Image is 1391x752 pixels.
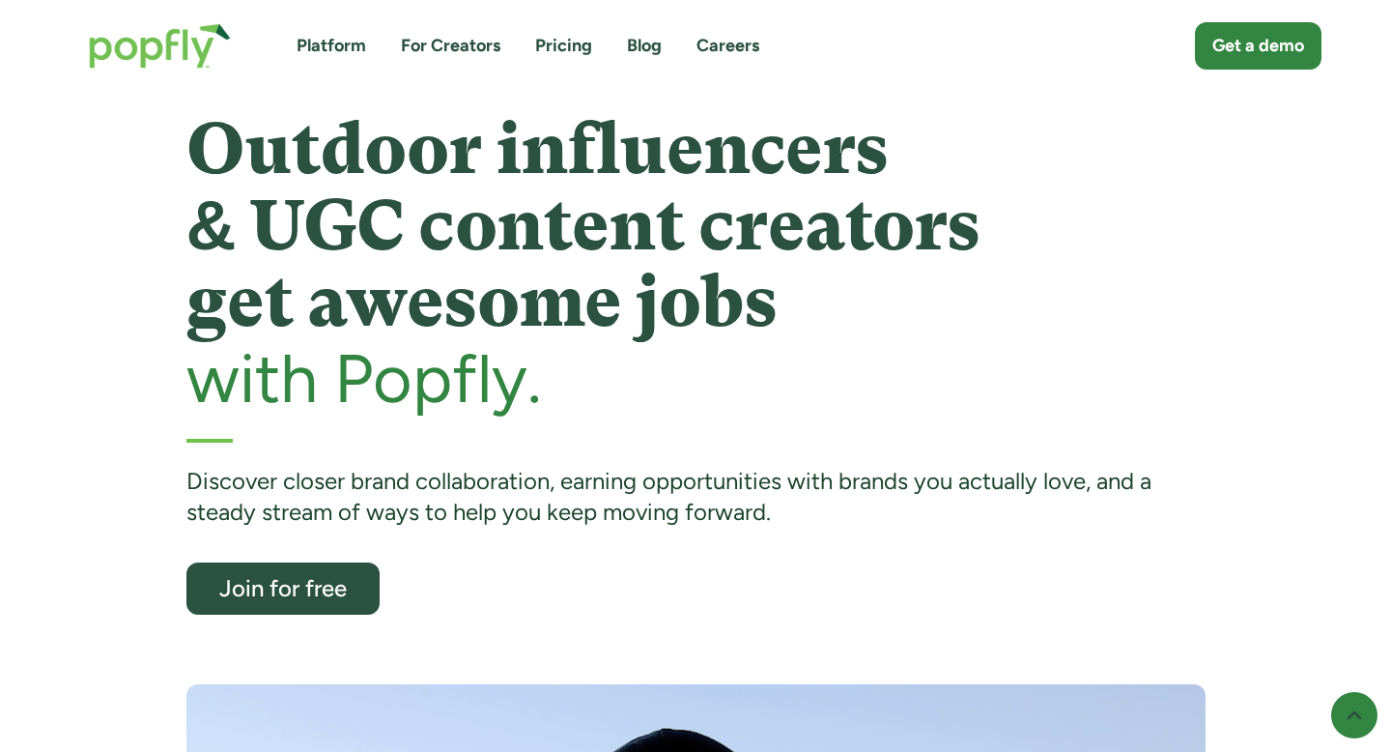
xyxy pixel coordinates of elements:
[696,34,759,58] a: Careers
[297,34,366,58] a: Platform
[401,34,500,58] a: For Creators
[186,111,1206,341] h1: Outdoor influencers & UGC content creators get awesome jobs
[186,466,1206,529] div: Discover closer brand collaboration, earning opportunities with brands you actually love, and a s...
[535,34,592,58] a: Pricing
[186,563,380,615] a: Join for free
[1212,34,1304,58] div: Get a demo
[627,34,662,58] a: Blog
[204,576,362,600] div: Join for free
[1195,22,1321,70] a: Get a demo
[186,341,1206,416] h2: with Popfly.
